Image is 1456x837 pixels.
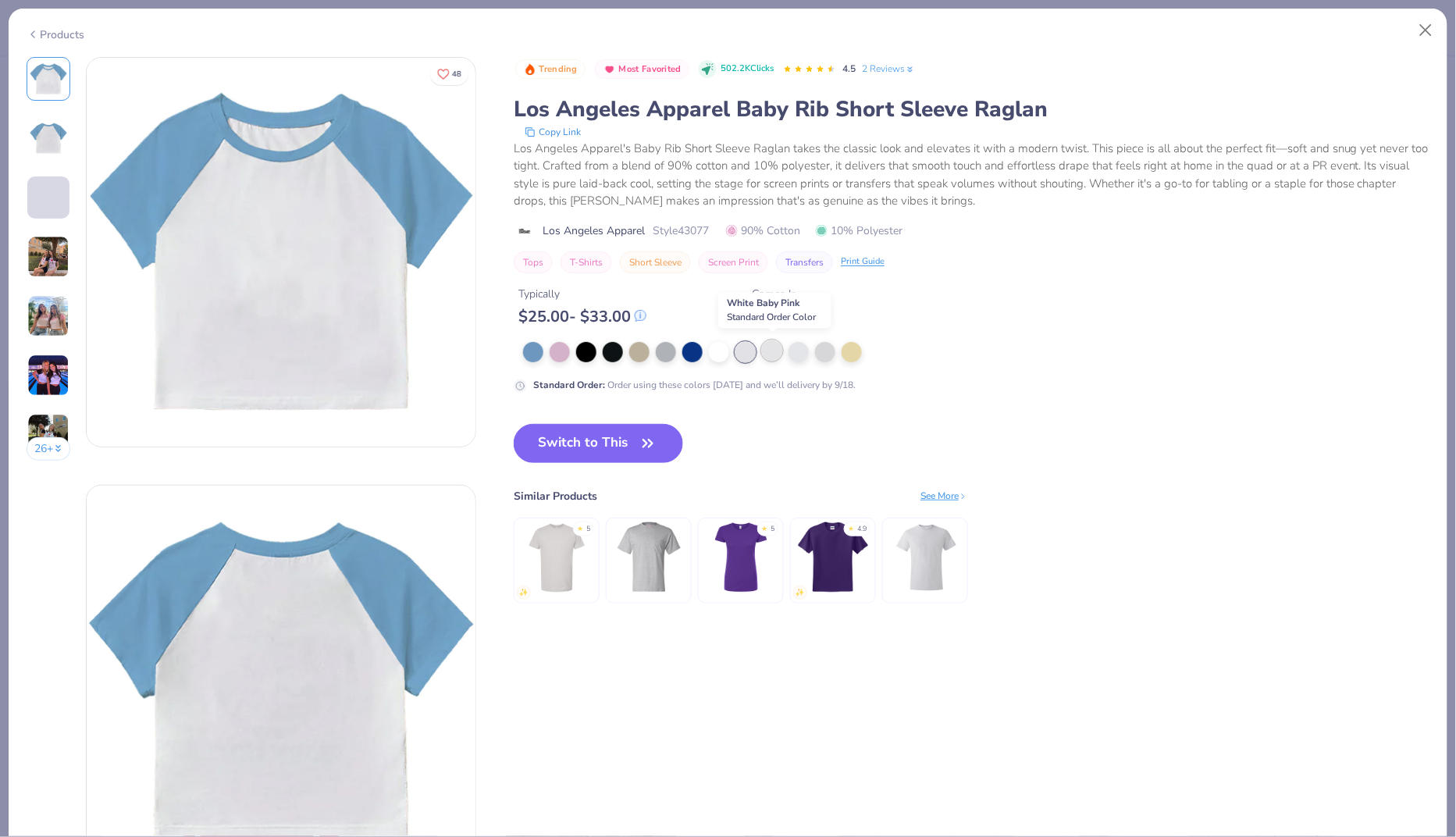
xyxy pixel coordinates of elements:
div: Products [27,27,85,43]
div: Typically [518,286,646,302]
span: Los Angeles Apparel [543,223,645,239]
span: 10% Polyester [816,223,902,239]
span: 4.5 [842,62,856,75]
div: Order using these colors [DATE] and we’ll delivery by 9/18. [533,378,856,392]
img: Hanes Adult Beefy-T® With Pocket [612,520,686,594]
div: 5 [586,524,590,535]
span: 48 [452,70,461,78]
img: User generated content [27,219,30,261]
div: Print Guide [841,255,885,269]
div: ★ [577,524,583,530]
a: 2 Reviews [862,62,916,76]
div: Los Angeles Apparel's Baby Rib Short Sleeve Raglan takes the classic look and elevates it with a ... [514,140,1429,210]
strong: Standard Order : [533,379,605,391]
img: Tultex Unisex Fine Jersey T-Shirt [520,520,594,594]
img: User generated content [27,295,69,337]
div: ★ [848,524,854,530]
img: Hanes Perfect-T T-Shirt [888,520,963,594]
button: T-Shirts [561,251,612,273]
div: 4.5 Stars [783,57,836,82]
div: ★ [761,524,767,530]
span: 90% Cotton [726,223,800,239]
img: User generated content [27,236,69,278]
div: Los Angeles Apparel Baby Rib Short Sleeve Raglan [514,94,1429,124]
img: User generated content [27,414,69,456]
button: Badge Button [515,59,586,80]
button: Short Sleeve [620,251,691,273]
div: White Baby Pink [718,293,831,329]
span: Trending [539,65,578,73]
img: brand logo [514,225,535,237]
button: Switch to This [514,424,683,463]
img: Front [87,58,475,447]
img: Back [30,119,67,157]
div: Similar Products [514,488,597,504]
img: newest.gif [519,588,529,597]
button: Tops [514,251,553,273]
button: copy to clipboard [520,124,586,140]
button: Badge Button [595,59,689,80]
button: Like [430,62,468,85]
img: Tultex Women's Fine Jersey Slim Fit T-Shirt [704,520,778,594]
img: Most Favorited sort [603,63,616,76]
div: Comes In [752,286,815,302]
img: Trending sort [524,63,536,76]
span: Style 43077 [653,223,709,239]
span: 502.2K Clicks [721,62,774,76]
button: Close [1412,16,1441,45]
img: newest.gif [796,588,805,597]
img: Jerzees Adult Dri-Power® Active T-Shirt [796,520,870,594]
button: 26+ [27,437,71,461]
span: Most Favorited [619,65,682,73]
img: Front [30,60,67,98]
div: 5 [771,524,774,535]
img: User generated content [27,354,69,397]
span: Standard Order Color [727,312,816,324]
div: See More [920,489,968,503]
button: Screen Print [699,251,768,273]
div: 4.9 [857,524,867,535]
div: $ 25.00 - $ 33.00 [518,307,646,326]
button: Transfers [776,251,833,273]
